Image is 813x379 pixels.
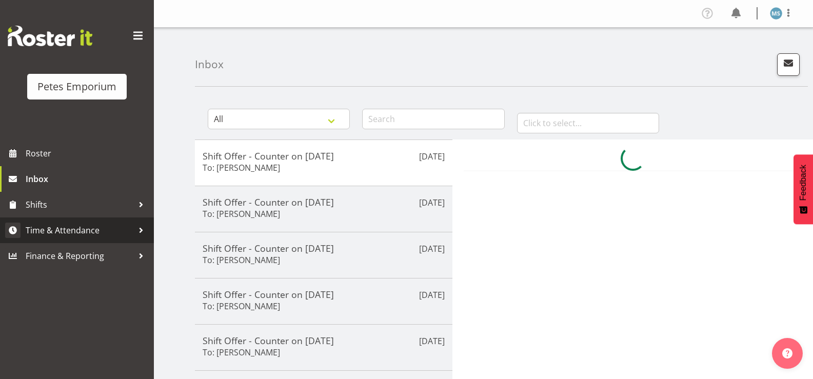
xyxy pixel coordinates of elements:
span: Time & Attendance [26,223,133,238]
h5: Shift Offer - Counter on [DATE] [203,150,445,162]
p: [DATE] [419,243,445,255]
div: Petes Emporium [37,79,116,94]
span: Feedback [799,165,808,201]
button: Feedback - Show survey [794,154,813,224]
h4: Inbox [195,58,224,70]
p: [DATE] [419,150,445,163]
p: [DATE] [419,289,445,301]
img: help-xxl-2.png [782,348,792,358]
h6: To: [PERSON_NAME] [203,301,280,311]
h5: Shift Offer - Counter on [DATE] [203,196,445,208]
span: Shifts [26,197,133,212]
h6: To: [PERSON_NAME] [203,347,280,357]
h6: To: [PERSON_NAME] [203,255,280,265]
h6: To: [PERSON_NAME] [203,209,280,219]
p: [DATE] [419,335,445,347]
span: Inbox [26,171,149,187]
input: Click to select... [517,113,659,133]
span: Roster [26,146,149,161]
span: Finance & Reporting [26,248,133,264]
h5: Shift Offer - Counter on [DATE] [203,289,445,300]
img: maureen-sellwood712.jpg [770,7,782,19]
p: [DATE] [419,196,445,209]
h6: To: [PERSON_NAME] [203,163,280,173]
img: Rosterit website logo [8,26,92,46]
h5: Shift Offer - Counter on [DATE] [203,243,445,254]
h5: Shift Offer - Counter on [DATE] [203,335,445,346]
input: Search [362,109,504,129]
